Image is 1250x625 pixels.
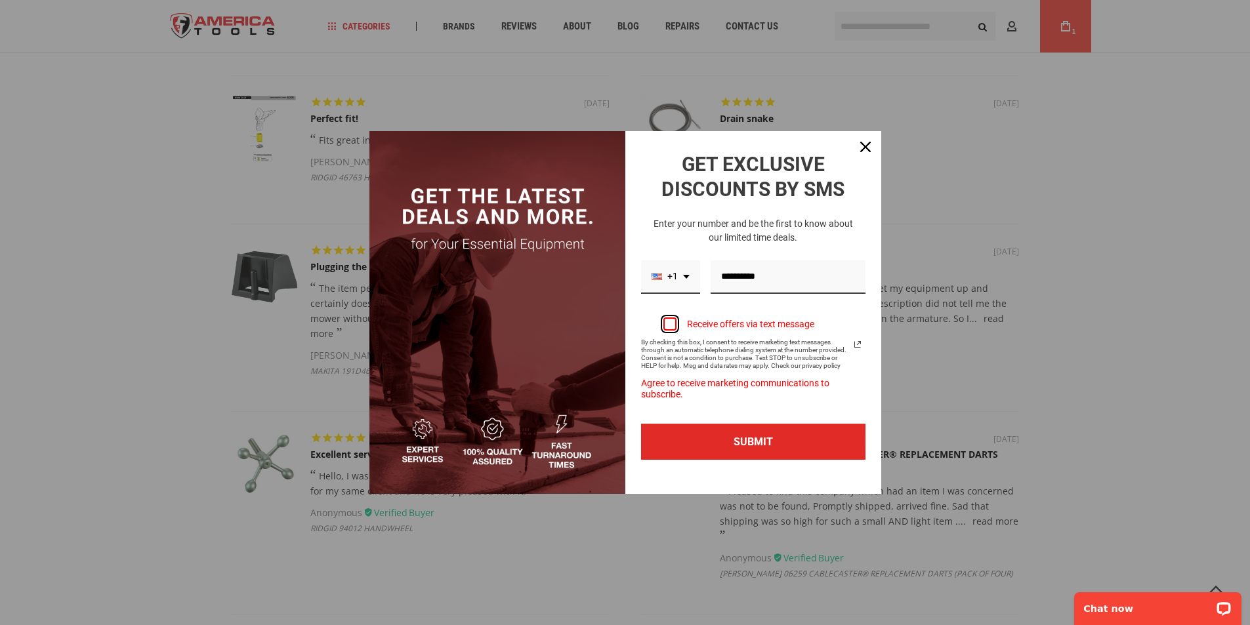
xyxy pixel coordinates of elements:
[641,231,865,245] p: our limited time deals.
[850,131,881,163] button: Close
[641,338,850,370] span: By checking this box, I consent to receive marketing text messages through an automatic telephone...
[860,142,871,152] svg: close icon
[641,370,865,408] div: Agree to receive marketing communications to subscribe.
[683,275,690,279] svg: dropdown arrow
[850,336,865,352] svg: link icon
[850,336,865,352] a: Read our Privacy Policy
[641,260,700,294] div: Phone number prefix
[641,424,865,460] button: SUBMIT
[641,217,865,231] p: Enter your number and be the first to know about
[667,271,678,282] span: +1
[661,153,844,201] strong: GET EXCLUSIVE DISCOUNTS BY SMS
[711,260,865,294] input: Phone number field
[1066,584,1250,625] iframe: LiveChat chat widget
[687,319,814,330] div: Receive offers via text message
